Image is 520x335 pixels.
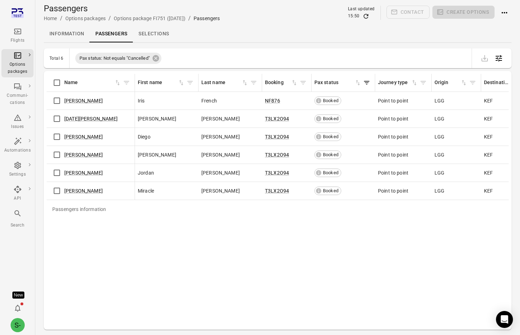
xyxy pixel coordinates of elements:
[314,79,361,87] div: Sort by pax status in ascending order
[4,123,31,130] div: Issues
[265,98,280,104] a: NF876
[64,79,121,87] div: Sort by name in ascending order
[201,151,240,158] span: [PERSON_NAME]
[265,79,298,87] span: Booking
[138,133,150,140] span: Diego
[314,79,354,87] div: Pax status
[378,115,408,122] span: Point to point
[435,187,444,194] span: LGG
[64,134,103,140] a: [PERSON_NAME]
[201,115,240,122] span: [PERSON_NAME]
[265,152,289,158] a: T3LX2O94
[492,51,506,65] button: Open table configuration
[44,25,512,42] div: Local navigation
[108,14,111,23] li: /
[1,111,34,133] a: Issues
[75,55,154,62] span: Pax status: Not equals "Cancelled"
[138,169,154,176] span: Jordan
[418,77,429,88] button: Filter by journey type
[201,97,217,104] span: French
[64,188,103,194] a: [PERSON_NAME]
[265,134,289,140] a: T3LX2O94
[4,222,31,229] div: Search
[265,79,298,87] div: Sort by booking in ascending order
[484,169,493,176] span: KEF
[201,187,240,194] span: [PERSON_NAME]
[435,133,444,140] span: LGG
[1,25,34,46] a: Flights
[298,77,308,88] button: Filter by booking
[138,187,154,194] span: Miracle
[60,14,63,23] li: /
[435,169,444,176] span: LGG
[484,187,493,194] span: KEF
[201,79,248,87] span: Last name
[1,207,34,231] button: Search
[320,169,341,176] span: Booked
[378,79,411,87] div: Journey type
[114,16,185,21] a: Options package FI751 ([DATE])
[1,49,34,77] a: Options packages
[64,79,121,87] span: Name
[12,292,24,299] div: Tooltip anchor
[484,133,493,140] span: KEF
[497,6,512,20] button: Actions
[4,61,31,75] div: Options packages
[432,6,495,20] span: Please make a selection to create an option package
[64,79,114,87] div: Name
[265,79,291,87] div: Booking
[378,151,408,158] span: Point to point
[138,79,185,87] span: First name
[64,170,103,176] a: [PERSON_NAME]
[185,77,195,88] button: Filter by first name
[4,37,31,44] div: Flights
[44,3,220,14] h1: Passengers
[1,135,34,156] a: Automations
[44,25,90,42] a: Information
[11,318,25,332] div: S-
[248,77,259,88] button: Filter by last name
[361,77,372,88] button: Filter by pax status
[194,15,220,22] div: Passengers
[1,183,34,204] a: API
[378,79,418,87] span: Journey type
[121,77,132,88] button: Filter by name
[320,151,341,158] span: Booked
[1,80,34,108] a: Communi-cations
[138,79,185,87] div: Sort by first name in ascending order
[75,53,161,64] div: Pax status: Not equals "Cancelled"
[4,92,31,106] div: Communi-cations
[484,79,517,87] span: Destination
[201,133,240,140] span: [PERSON_NAME]
[348,13,360,20] div: 15:50
[265,170,289,176] a: T3LX2O94
[378,79,418,87] div: Sort by journey type in ascending order
[467,77,478,88] button: Filter by origin
[478,54,492,61] span: Please make a selection to export
[11,301,25,315] button: Notifications
[484,79,510,87] div: Destination
[378,187,408,194] span: Point to point
[378,169,408,176] span: Point to point
[138,115,176,122] span: [PERSON_NAME]
[320,133,341,140] span: Booked
[320,187,341,194] span: Booked
[4,171,31,178] div: Settings
[378,133,408,140] span: Point to point
[138,97,145,104] span: Iris
[133,25,175,42] a: Selections
[47,200,112,218] div: Passengers information
[320,115,341,122] span: Booked
[435,79,460,87] div: Origin
[138,151,176,158] span: [PERSON_NAME]
[386,6,430,20] span: Please make a selection to create communications
[65,16,106,21] a: Options packages
[320,97,341,104] span: Booked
